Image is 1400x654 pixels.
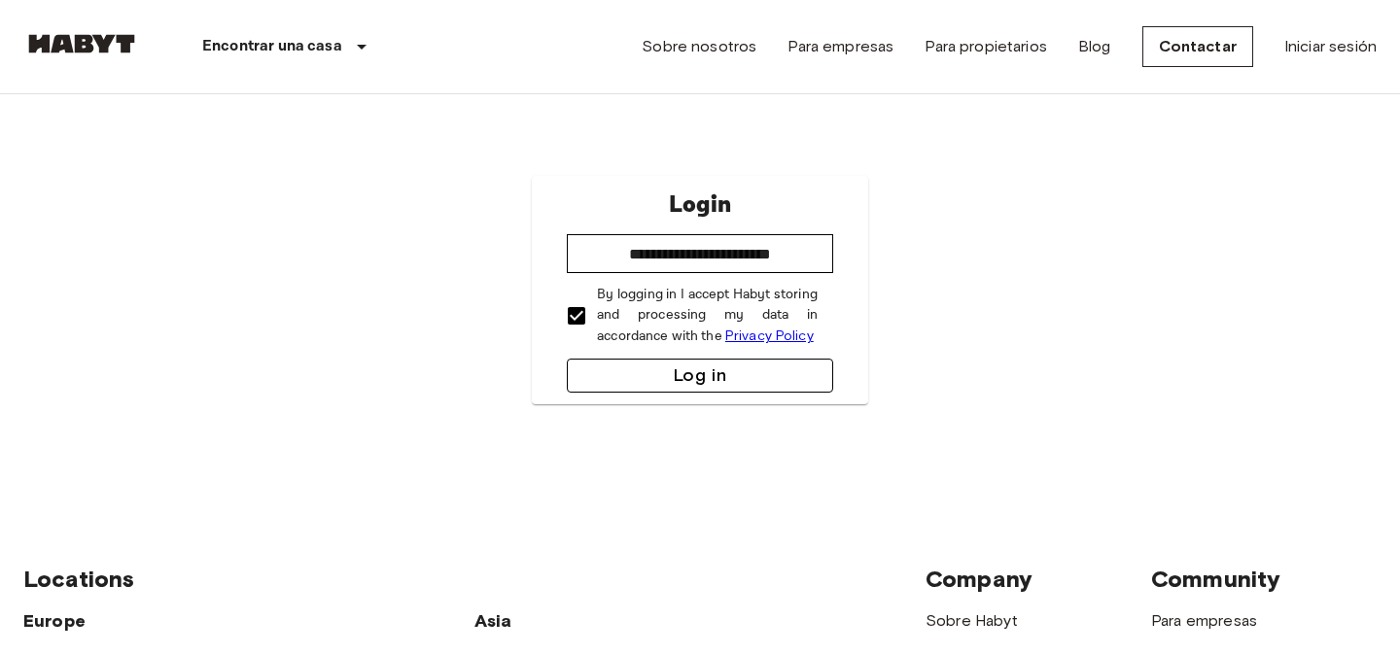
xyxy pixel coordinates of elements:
[1078,35,1111,58] a: Blog
[202,35,342,58] p: Encontrar una casa
[23,34,140,53] img: Habyt
[925,35,1047,58] a: Para propietarios
[23,565,134,593] span: Locations
[787,35,893,58] a: Para empresas
[669,188,731,223] p: Login
[567,359,833,393] button: Log in
[1151,565,1280,593] span: Community
[926,611,1018,630] a: Sobre Habyt
[474,610,512,632] span: Asia
[642,35,756,58] a: Sobre nosotros
[926,565,1032,593] span: Company
[23,610,86,632] span: Europe
[597,285,818,347] p: By logging in I accept Habyt storing and processing my data in accordance with the
[1284,35,1377,58] a: Iniciar sesión
[1142,26,1253,67] a: Contactar
[1151,611,1257,630] a: Para empresas
[725,327,814,344] a: Privacy Policy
